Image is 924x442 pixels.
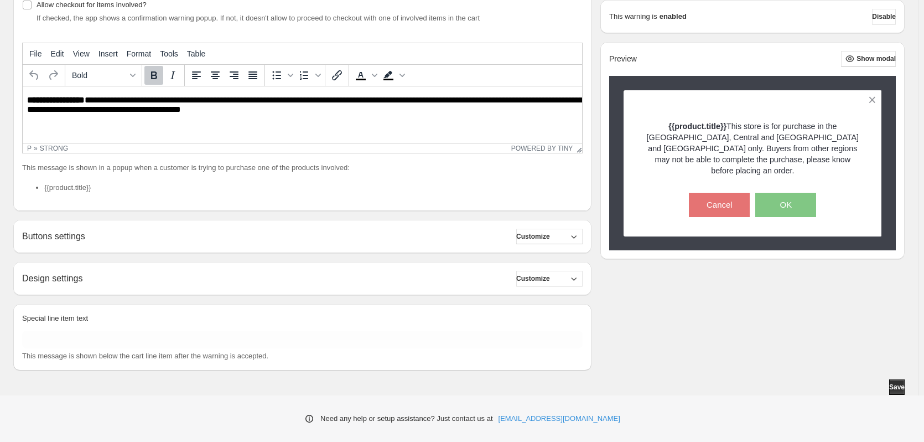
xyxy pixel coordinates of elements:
[25,66,44,85] button: Undo
[73,49,90,58] span: View
[206,66,225,85] button: Align center
[267,66,295,85] div: Bullet list
[44,182,583,193] li: {{product.title}}
[889,379,905,395] button: Save
[755,193,816,217] button: OK
[34,145,38,152] div: »
[511,145,573,152] a: Powered by Tiny
[37,1,147,9] span: Allow checkout for items involved?
[187,66,206,85] button: Align left
[668,122,726,131] strong: {{product.title}}
[516,274,550,283] span: Customize
[872,12,896,21] span: Disable
[516,229,583,244] button: Customize
[144,66,163,85] button: Bold
[499,413,620,424] a: [EMAIL_ADDRESS][DOMAIN_NAME]
[516,232,550,241] span: Customize
[856,54,896,63] span: Show modal
[27,145,32,152] div: p
[609,11,657,22] p: This warning is
[22,352,268,360] span: This message is shown below the cart line item after the warning is accepted.
[22,314,88,322] span: Special line item text
[72,71,126,80] span: Bold
[643,121,863,176] p: This store is for purchase in the [GEOGRAPHIC_DATA], Central and [GEOGRAPHIC_DATA] and [GEOGRAPHI...
[127,49,151,58] span: Format
[841,51,896,66] button: Show modal
[23,86,582,143] iframe: Rich Text Area
[44,66,63,85] button: Redo
[573,143,582,153] div: Resize
[187,49,205,58] span: Table
[40,145,68,152] div: strong
[689,193,750,217] button: Cancel
[160,49,178,58] span: Tools
[163,66,182,85] button: Italic
[22,231,85,241] h2: Buttons settings
[295,66,323,85] div: Numbered list
[351,66,379,85] div: Text color
[98,49,118,58] span: Insert
[609,54,637,64] h2: Preview
[22,273,82,284] h2: Design settings
[22,162,583,173] p: This message is shown in a popup when a customer is trying to purchase one of the products involved:
[872,9,896,24] button: Disable
[29,49,42,58] span: File
[68,66,139,85] button: Formats
[225,66,243,85] button: Align right
[51,49,64,58] span: Edit
[660,11,687,22] strong: enabled
[889,383,905,392] span: Save
[328,66,346,85] button: Insert/edit link
[243,66,262,85] button: Justify
[379,66,407,85] div: Background color
[37,14,480,22] span: If checked, the app shows a confirmation warning popup. If not, it doesn't allow to proceed to ch...
[516,271,583,286] button: Customize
